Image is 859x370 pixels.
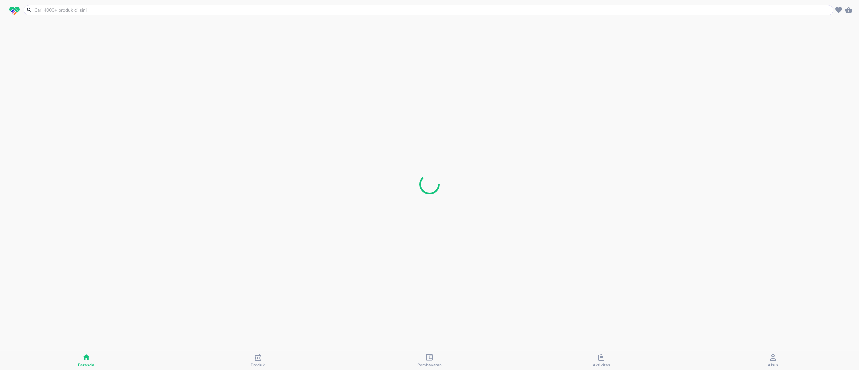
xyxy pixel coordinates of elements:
[593,362,610,368] span: Aktivitas
[768,362,778,368] span: Akun
[344,351,515,370] button: Pembayaran
[687,351,859,370] button: Akun
[78,362,94,368] span: Beranda
[172,351,344,370] button: Produk
[515,351,687,370] button: Aktivitas
[34,7,832,14] input: Cari 4000+ produk di sini
[251,362,265,368] span: Produk
[417,362,442,368] span: Pembayaran
[9,7,20,15] img: logo_swiperx_s.bd005f3b.svg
